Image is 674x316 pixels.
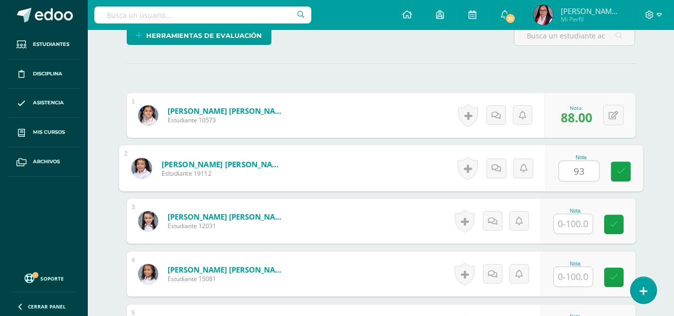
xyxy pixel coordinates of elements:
a: [PERSON_NAME] [PERSON_NAME] [168,212,287,222]
span: Disciplina [33,70,62,78]
a: Mis cursos [8,118,80,147]
img: 142e4d30c9d4fc0db98c58511cc4ee81.png [533,5,553,25]
span: [PERSON_NAME] Sum [PERSON_NAME] [561,6,621,16]
input: 0-100.0 [559,161,599,181]
a: Disciplina [8,59,80,89]
a: Asistencia [8,89,80,118]
span: Estudiantes [33,40,69,48]
img: 797a030ff90c5dd9f77654e2c12d88e2.png [138,211,158,231]
span: Cerrar panel [28,303,66,310]
span: Estudiante 15081 [168,275,287,283]
input: 0-100.0 [554,214,593,234]
a: [PERSON_NAME] [PERSON_NAME] [168,106,287,116]
a: Archivos [8,147,80,177]
img: 4836829d4f6ca20fef30f4a05b34dd4b.png [131,158,152,178]
span: Estudiante 10573 [168,116,287,124]
img: 242007b75c1144201fa711903d251936.png [138,105,158,125]
a: Herramientas de evaluación [127,25,271,45]
input: Busca un estudiante aquí... [514,26,635,45]
span: Estudiante 12031 [168,222,287,230]
a: [PERSON_NAME] [PERSON_NAME] [168,265,287,275]
span: Estudiante 19112 [161,169,284,178]
span: Mis cursos [33,128,65,136]
div: Nota: [561,104,592,111]
span: Asistencia [33,99,64,107]
span: Mi Perfil [561,15,621,23]
span: Soporte [40,275,64,282]
input: Busca un usuario... [94,6,311,23]
span: Herramientas de evaluación [146,26,262,45]
input: 0-100.0 [554,267,593,287]
img: ba4ae9e0e58597bfd9d2e59c9c285e61.png [138,264,158,284]
a: [PERSON_NAME] [PERSON_NAME] [161,159,284,169]
a: Estudiantes [8,30,80,59]
span: Archivos [33,158,60,166]
div: Nota [553,261,597,267]
a: Soporte [12,271,76,285]
span: 31 [505,13,516,24]
div: Nota [553,208,597,214]
div: Nota [558,155,604,160]
span: 88.00 [561,109,592,126]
